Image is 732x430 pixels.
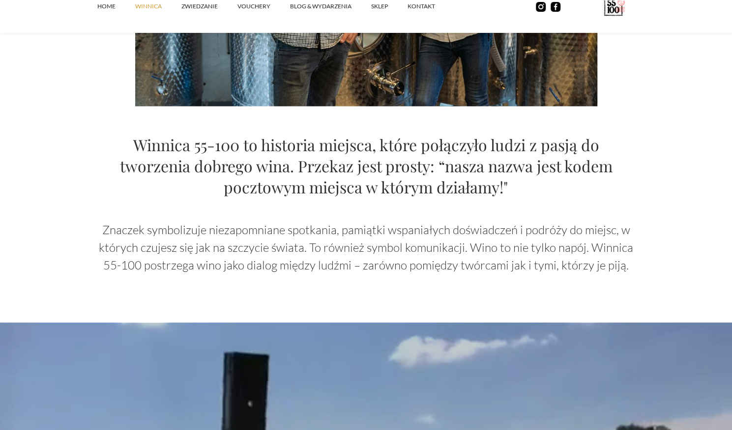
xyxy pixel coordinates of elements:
[98,220,635,273] p: Znaczek symbolizuje niezapomniane spotkania, pamiątki wspaniałych doświadczeń i podróży do miejsc...
[98,134,635,197] h2: Winnica 55-100 to historia miejsca, które połączyło ludzi z pasją do tworzenia dobrego wina. Prze...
